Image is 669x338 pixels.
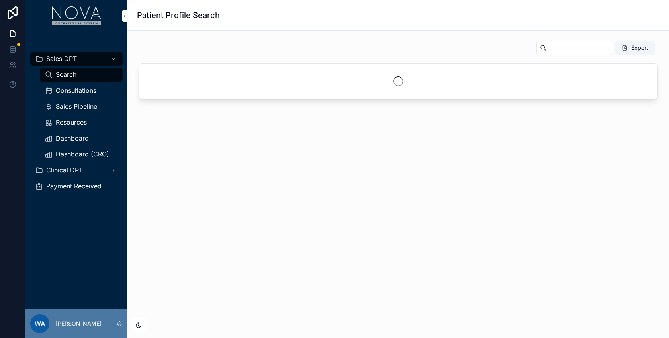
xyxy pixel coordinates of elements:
[56,70,76,79] span: Search
[40,100,123,114] a: Sales Pipeline
[35,319,45,328] span: WA
[56,86,96,95] span: Consultations
[40,68,123,82] a: Search
[40,84,123,98] a: Consultations
[40,115,123,130] a: Resources
[46,166,83,174] span: Clinical DPT
[46,55,77,63] span: Sales DPT
[56,118,87,127] span: Resources
[56,320,102,328] p: [PERSON_NAME]
[30,52,123,66] a: Sales DPT
[56,134,89,143] span: Dashboard
[46,182,102,190] span: Payment Received
[40,131,123,146] a: Dashboard
[40,147,123,162] a: Dashboard (CRO)
[25,32,127,204] div: scrollable content
[615,41,655,55] button: Export
[52,6,101,25] img: App logo
[30,179,123,193] a: Payment Received
[137,10,220,21] h1: Patient Profile Search
[56,150,109,158] span: Dashboard (CRO)
[56,102,97,111] span: Sales Pipeline
[30,163,123,178] a: Clinical DPT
